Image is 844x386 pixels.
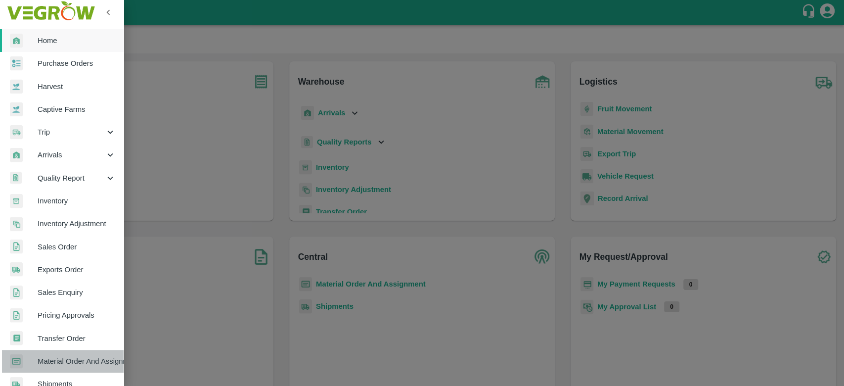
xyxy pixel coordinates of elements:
[38,241,116,252] span: Sales Order
[10,79,23,94] img: harvest
[10,354,23,369] img: centralMaterial
[10,308,23,323] img: sales
[38,173,105,184] span: Quality Report
[38,104,116,115] span: Captive Farms
[38,333,116,344] span: Transfer Order
[38,356,116,367] span: Material Order And Assignment
[10,262,23,277] img: shipments
[38,264,116,275] span: Exports Order
[10,286,23,300] img: sales
[38,35,116,46] span: Home
[38,195,116,206] span: Inventory
[10,148,23,162] img: whArrival
[10,194,23,208] img: whInventory
[38,81,116,92] span: Harvest
[38,149,105,160] span: Arrivals
[38,127,105,138] span: Trip
[10,125,23,140] img: delivery
[38,287,116,298] span: Sales Enquiry
[38,58,116,69] span: Purchase Orders
[10,102,23,117] img: harvest
[10,240,23,254] img: sales
[10,331,23,345] img: whTransfer
[10,34,23,48] img: whArrival
[38,310,116,321] span: Pricing Approvals
[10,172,22,184] img: qualityReport
[10,217,23,231] img: inventory
[10,56,23,71] img: reciept
[38,218,116,229] span: Inventory Adjustment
